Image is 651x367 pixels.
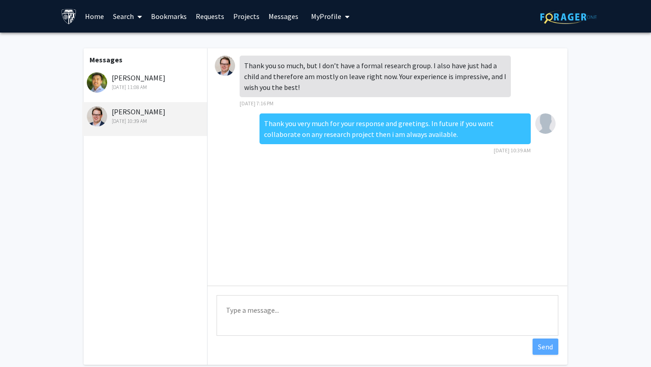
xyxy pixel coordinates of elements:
a: Messages [264,0,303,32]
span: [DATE] 10:39 AM [494,147,531,154]
div: [DATE] 11:08 AM [87,83,205,91]
a: Requests [191,0,229,32]
b: Messages [90,55,123,64]
iframe: Chat [7,326,38,360]
a: Projects [229,0,264,32]
img: Ben Buchanan [215,56,235,76]
img: ForagerOne Logo [540,10,597,24]
div: Thank you so much, but I don’t have a formal research group. I also have just had a child and the... [240,56,511,97]
div: [PERSON_NAME] [87,106,205,125]
div: Thank you very much for your response and greetings. In future if you want collaborate on any res... [259,113,531,144]
div: [DATE] 10:39 AM [87,117,205,125]
div: [PERSON_NAME] [87,72,205,91]
span: My Profile [311,12,341,21]
img: Ben Buchanan [87,106,107,127]
a: Bookmarks [146,0,191,32]
button: Send [533,339,558,355]
a: Home [80,0,108,32]
img: Johns Hopkins University Logo [61,9,77,24]
span: [DATE] 7:16 PM [240,100,274,107]
a: Search [108,0,146,32]
img: David Park [87,72,107,93]
img: Ahmed Mahfooz Ali Khan [535,113,556,134]
textarea: Message [217,295,558,336]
